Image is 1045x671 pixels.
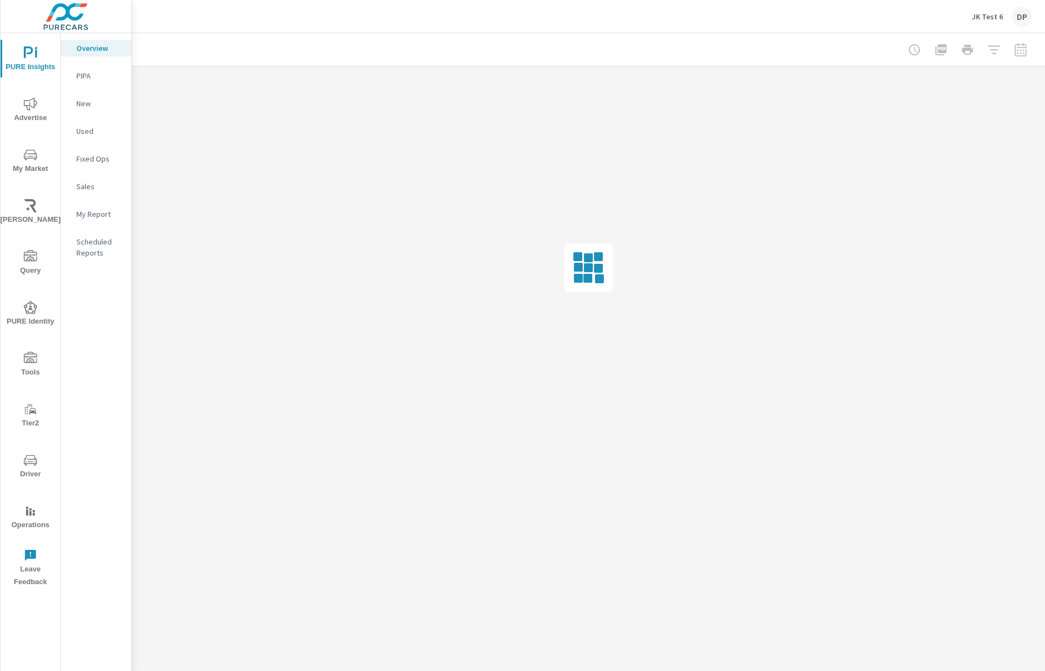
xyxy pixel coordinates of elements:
span: PURE Identity [4,301,57,328]
p: JK Test 6 [972,12,1003,22]
span: Advertise [4,97,57,124]
span: Tools [4,352,57,379]
span: Operations [4,504,57,532]
div: New [61,95,131,112]
div: Used [61,123,131,139]
p: Used [76,126,122,137]
div: Fixed Ops [61,150,131,167]
span: Leave Feedback [4,549,57,589]
div: My Report [61,206,131,222]
div: Overview [61,40,131,56]
div: DP [1012,7,1032,27]
span: Query [4,250,57,277]
span: [PERSON_NAME] [4,199,57,226]
p: PIPA [76,70,122,81]
div: Sales [61,178,131,195]
p: New [76,98,122,109]
p: My Report [76,209,122,220]
p: Scheduled Reports [76,236,122,258]
p: Sales [76,181,122,192]
span: PURE Insights [4,46,57,74]
span: Tier2 [4,403,57,430]
p: Overview [76,43,122,54]
div: nav menu [1,33,60,593]
div: Scheduled Reports [61,233,131,261]
span: My Market [4,148,57,175]
div: PIPA [61,67,131,84]
p: Fixed Ops [76,153,122,164]
span: Driver [4,454,57,481]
